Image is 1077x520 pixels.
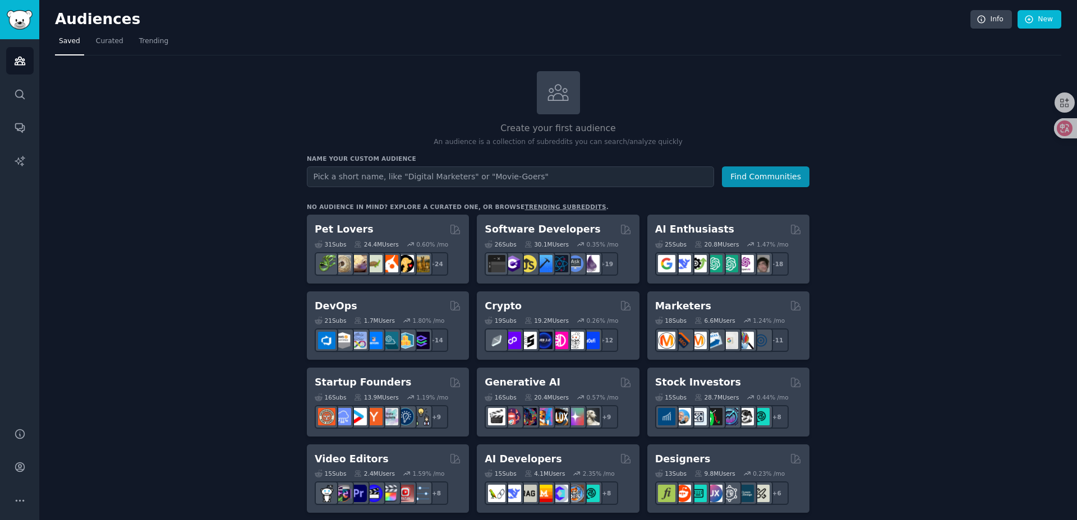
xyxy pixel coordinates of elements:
[567,485,584,502] img: llmops
[674,485,691,502] img: logodesign
[1018,10,1061,29] a: New
[524,470,565,477] div: 4.1M Users
[307,166,714,187] input: Pick a short name, like "Digital Marketers" or "Movie-Goers"
[689,332,707,349] img: AskMarketing
[7,10,33,30] img: GummySearch logo
[535,255,553,272] img: iOSProgramming
[412,255,430,272] img: dogbreed
[694,317,735,324] div: 6.6M Users
[55,32,84,55] a: Saved
[416,240,448,248] div: 0.60 % /mo
[354,317,395,324] div: 1.7M Users
[365,255,383,272] img: turtle
[567,332,584,349] img: CryptoNews
[753,470,785,477] div: 0.23 % /mo
[519,408,537,425] img: deepdream
[485,299,522,313] h2: Crypto
[567,408,584,425] img: starryai
[674,255,691,272] img: DeepSeek
[658,408,675,425] img: dividends
[582,408,600,425] img: DreamBooth
[92,32,127,55] a: Curated
[655,452,711,466] h2: Designers
[582,255,600,272] img: elixir
[658,485,675,502] img: typography
[655,393,687,401] div: 15 Sub s
[485,317,516,324] div: 19 Sub s
[519,332,537,349] img: ethstaker
[504,485,521,502] img: DeepSeek
[318,255,335,272] img: herpetology
[365,485,383,502] img: VideoEditors
[318,408,335,425] img: EntrepreneurRideAlong
[365,408,383,425] img: ycombinator
[315,240,346,248] div: 31 Sub s
[488,255,505,272] img: software
[412,332,430,349] img: PlatformEngineers
[485,452,561,466] h2: AI Developers
[689,255,707,272] img: AItoolsCatalog
[737,255,754,272] img: OpenAIDev
[349,408,367,425] img: startup
[96,36,123,47] span: Curated
[349,332,367,349] img: Docker_DevOps
[689,408,707,425] img: Forex
[135,32,172,55] a: Trending
[582,485,600,502] img: AIDevelopersSociety
[425,252,448,276] div: + 24
[587,240,619,248] div: 0.35 % /mo
[535,332,553,349] img: web3
[381,255,398,272] img: cockatiel
[307,137,809,147] p: An audience is a collection of subreddits you can search/analyze quickly
[658,332,675,349] img: content_marketing
[55,11,970,29] h2: Audiences
[752,255,770,272] img: ArtificalIntelligence
[752,485,770,502] img: UX_Design
[488,408,505,425] img: aivideo
[694,393,739,401] div: 28.7M Users
[737,332,754,349] img: MarketingResearch
[381,485,398,502] img: finalcutpro
[524,203,606,210] a: trending subreddits
[139,36,168,47] span: Trending
[315,393,346,401] div: 16 Sub s
[416,393,448,401] div: 1.19 % /mo
[757,240,789,248] div: 1.47 % /mo
[354,393,398,401] div: 13.9M Users
[689,485,707,502] img: UI_Design
[737,408,754,425] img: swingtrading
[485,393,516,401] div: 16 Sub s
[488,332,505,349] img: ethfinance
[315,222,374,236] h2: Pet Lovers
[655,470,687,477] div: 13 Sub s
[485,222,600,236] h2: Software Developers
[354,470,395,477] div: 2.4M Users
[485,470,516,477] div: 15 Sub s
[425,481,448,505] div: + 8
[349,255,367,272] img: leopardgeckos
[315,470,346,477] div: 15 Sub s
[315,375,411,389] h2: Startup Founders
[315,452,389,466] h2: Video Editors
[397,485,414,502] img: Youtubevideo
[694,240,739,248] div: 20.8M Users
[334,255,351,272] img: ballpython
[655,299,711,313] h2: Marketers
[315,299,357,313] h2: DevOps
[307,122,809,136] h2: Create your first audience
[705,332,722,349] img: Emailmarketing
[315,317,346,324] div: 21 Sub s
[425,328,448,352] div: + 14
[365,332,383,349] img: DevOpsLinks
[694,470,735,477] div: 9.8M Users
[595,405,618,429] div: + 9
[655,222,734,236] h2: AI Enthusiasts
[765,481,789,505] div: + 6
[655,317,687,324] div: 18 Sub s
[757,393,789,401] div: 0.44 % /mo
[519,255,537,272] img: learnjavascript
[595,252,618,276] div: + 19
[59,36,80,47] span: Saved
[765,328,789,352] div: + 11
[595,328,618,352] div: + 12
